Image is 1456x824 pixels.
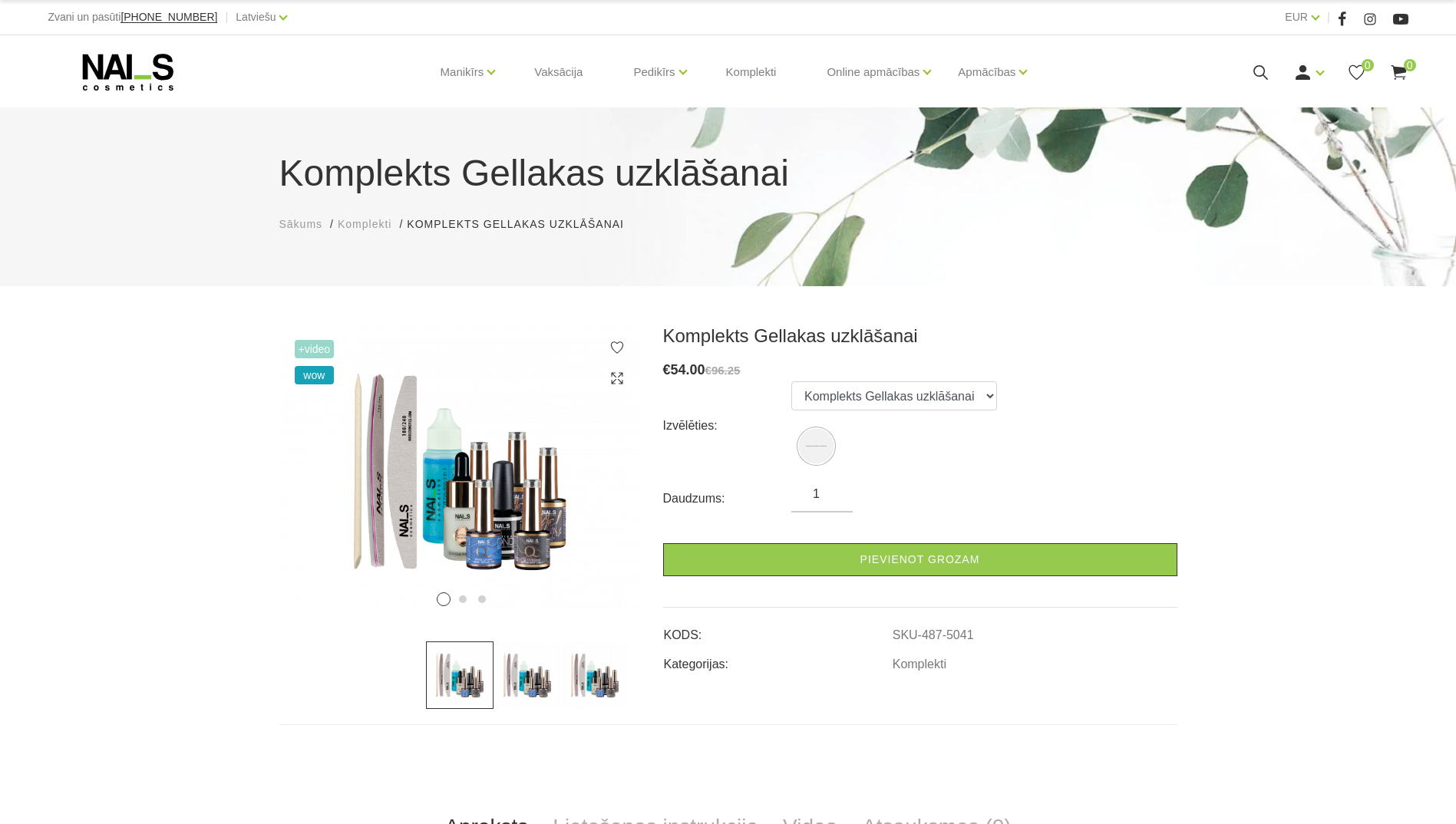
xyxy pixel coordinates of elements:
div: Zvani un pasūti [48,8,217,27]
a: Latviešu [236,8,276,26]
a: EUR [1285,8,1308,26]
a: Sākums [279,216,323,232]
span: Komplekti [338,218,391,230]
li: Komplekts Gellakas uzklāšanai [407,216,639,232]
img: ... [426,641,494,709]
button: 3 of 3 [478,595,486,603]
div: Izvēlēties: [663,414,792,438]
span: € [663,362,671,377]
span: 0 [1404,59,1416,71]
span: Sākums [279,218,323,230]
a: Komplekti [893,658,946,671]
s: €96.25 [705,364,741,377]
a: Apmācības [958,41,1015,103]
a: Komplekti [714,35,789,109]
span: +Video [295,340,335,358]
a: 0 [1347,63,1366,82]
img: ... [279,325,640,618]
span: wow [295,366,335,384]
a: Vaksācija [522,35,595,109]
a: Pedikīrs [633,41,675,103]
a: 0 [1389,63,1408,82]
span: | [1327,8,1330,27]
a: SKU-487-5041 [893,628,974,642]
a: Manikīrs [441,41,484,103]
a: [PHONE_NUMBER] [121,12,217,23]
td: KODS: [663,615,892,644]
span: | [225,8,228,27]
div: Daudzums: [663,486,792,511]
a: Online apmācības [827,41,919,103]
h1: Komplekts Gellakas uzklāšanai [279,146,1177,201]
img: ... [561,641,629,709]
span: 54.00 [671,362,705,377]
a: Komplekti [338,216,391,232]
img: Komplekts Gellakas uzklāšanai [799,429,834,463]
h3: Komplekts Gellakas uzklāšanai [663,325,1177,348]
button: 1 of 3 [437,592,451,606]
a: Pievienot grozam [663,543,1177,576]
td: Kategorijas: [663,644,892,674]
button: 2 of 3 [459,595,467,603]
img: ... [494,641,561,709]
span: 0 [1362,59,1374,71]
